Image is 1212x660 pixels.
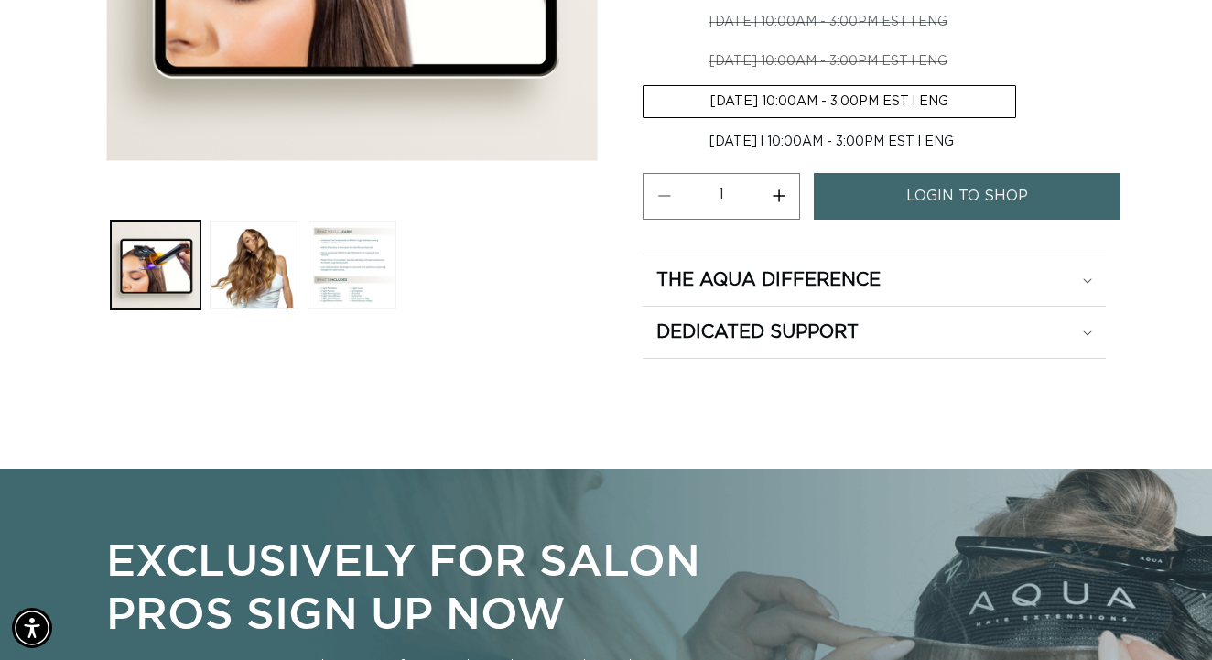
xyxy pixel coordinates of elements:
[111,221,200,309] button: Load image 1 in gallery view
[12,608,52,648] div: Accessibility Menu
[643,126,1021,157] label: [DATE] l 10:00AM - 3:00PM EST l ENG
[643,307,1106,358] summary: Dedicated Support
[643,254,1106,306] summary: The Aqua Difference
[643,6,1014,38] label: [DATE] 10:00AM - 3:00PM EST l ENG
[210,221,298,309] button: Load image 2 in gallery view
[106,533,736,638] p: Exclusively for Salon Pros Sign Up Now
[814,173,1121,220] a: login to shop
[643,85,1016,118] label: [DATE] 10:00AM - 3:00PM EST l ENG
[656,268,881,292] h2: The Aqua Difference
[906,173,1028,220] span: login to shop
[308,221,396,309] button: Load image 3 in gallery view
[656,320,859,344] h2: Dedicated Support
[643,46,1014,77] label: [DATE] 10:00AM - 3:00PM EST l ENG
